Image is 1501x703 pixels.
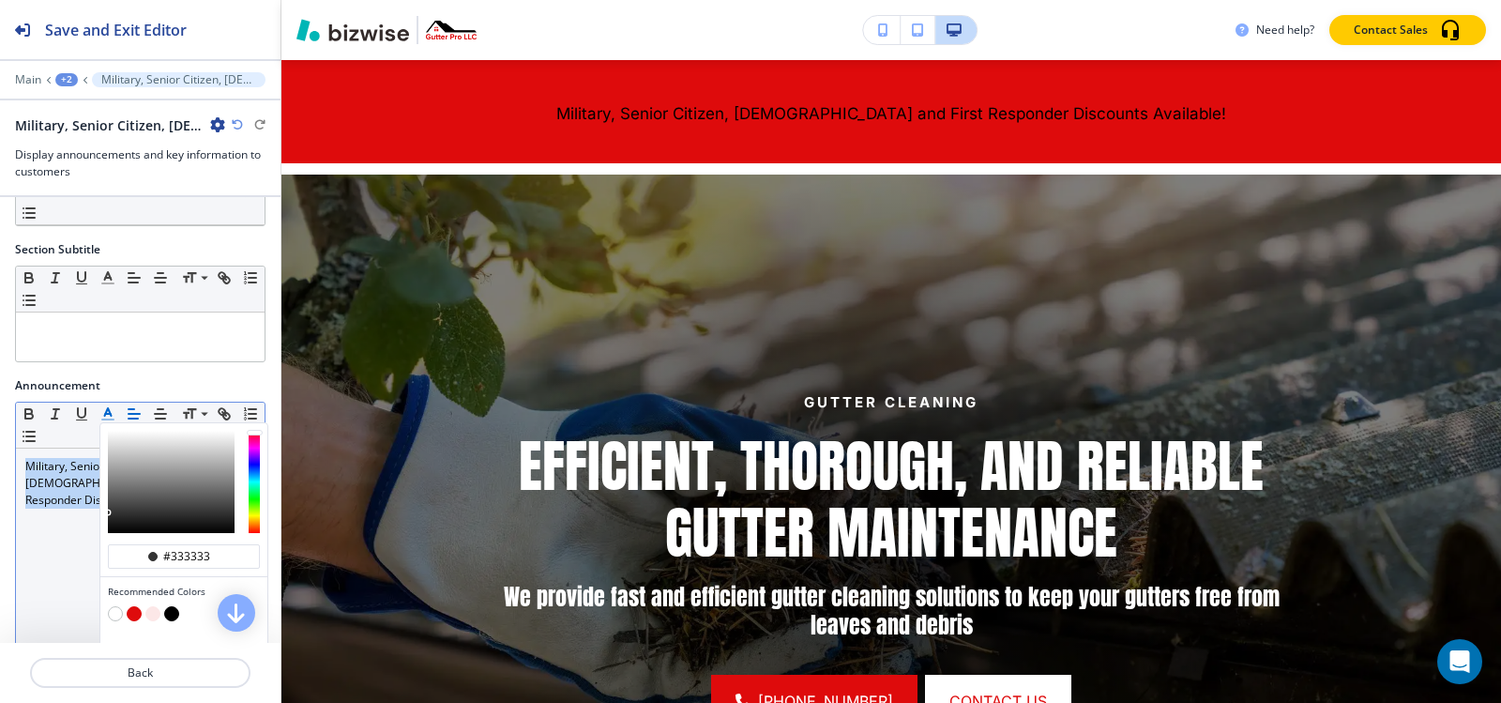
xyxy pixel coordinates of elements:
button: Back [30,658,250,688]
button: Military, Senior Citizen, [DEMOGRAPHIC_DATA] and First Responder Discounts Available! [92,72,265,87]
img: Your Logo [426,21,477,38]
h2: Announcement [15,377,100,394]
h2: Save and Exit Editor [45,19,187,41]
button: Recommended ColorsRecently Selected [95,403,121,425]
div: Open Intercom Messenger [1437,639,1482,684]
p: We provide fast and efficient gutter cleaning solutions to keep your gutters free from leaves and... [501,583,1281,639]
h4: Recently Selected [108,640,260,654]
h2: Military, Senior Citizen, [DEMOGRAPHIC_DATA] and First Responder Discounts Available! [15,115,203,135]
h3: Need help? [1256,22,1314,38]
p: EFFICIENT, THOROUGH, AND RELIABLE GUTTER MAINTENANCE [501,433,1281,566]
p: Military, Senior Citizen, [DEMOGRAPHIC_DATA] and First Responder Discounts Available! [394,101,1388,126]
button: Main [15,73,41,86]
button: +2 [55,73,78,86]
p: Gutter Cleaning [501,391,1281,414]
h3: Display announcements and key information to customers [15,146,265,180]
button: Contact Sales [1329,15,1486,45]
p: Contact Sales [1354,22,1428,38]
h2: Section Subtitle [15,241,100,258]
p: Back [32,665,249,681]
p: Military, Senior Citizen, [DEMOGRAPHIC_DATA] and First Responder Discounts Available! [101,73,256,86]
h4: Recommended Colors [108,585,260,599]
p: Military, Senior Citizen, [DEMOGRAPHIC_DATA] and First Responder Discounts Available! [25,458,255,509]
img: Bizwise Logo [296,19,409,41]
